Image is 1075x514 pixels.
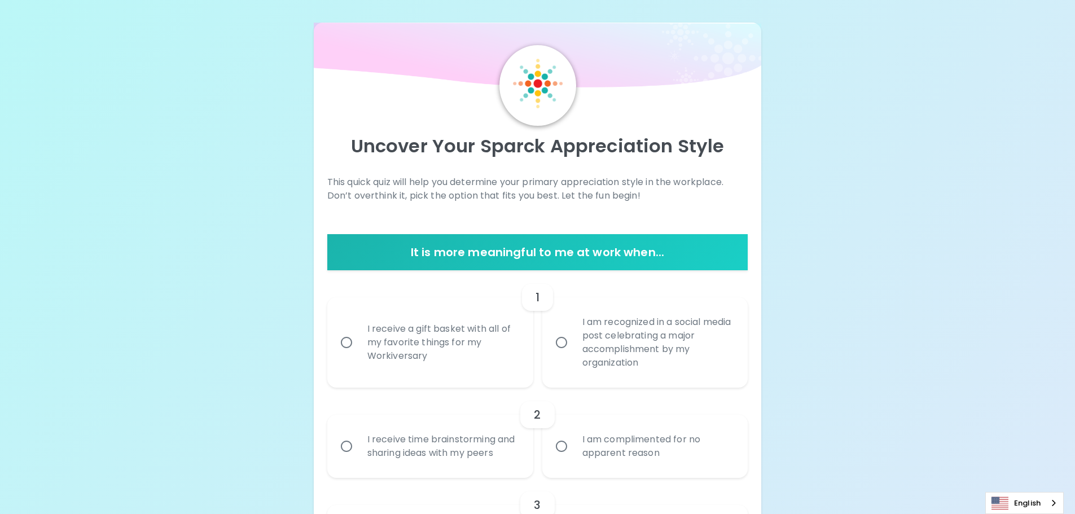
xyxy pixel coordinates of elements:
div: I am recognized in a social media post celebrating a major accomplishment by my organization [573,302,742,383]
p: This quick quiz will help you determine your primary appreciation style in the workplace. Don’t o... [327,175,748,203]
div: I receive a gift basket with all of my favorite things for my Workiversary [358,309,527,376]
div: choice-group-check [327,270,748,388]
aside: Language selected: English [985,492,1064,514]
div: Language [985,492,1064,514]
p: Uncover Your Sparck Appreciation Style [327,135,748,157]
h6: 1 [536,288,539,306]
h6: It is more meaningful to me at work when... [332,243,744,261]
img: wave [314,23,762,93]
h6: 3 [534,496,541,514]
div: I receive time brainstorming and sharing ideas with my peers [358,419,527,473]
div: I am complimented for no apparent reason [573,419,742,473]
a: English [986,493,1063,513]
div: choice-group-check [327,388,748,478]
img: Sparck Logo [513,59,563,108]
h6: 2 [534,406,541,424]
